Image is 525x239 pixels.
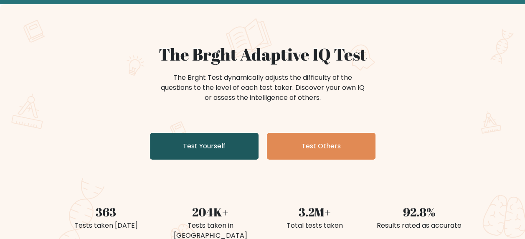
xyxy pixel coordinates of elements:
a: Test Others [267,133,375,160]
div: Total tests taken [268,221,362,231]
div: Tests taken [DATE] [59,221,153,231]
div: 204K+ [163,203,258,221]
div: The Brght Test dynamically adjusts the difficulty of the questions to the level of each test take... [158,73,367,103]
div: 92.8% [372,203,467,221]
h1: The Brght Adaptive IQ Test [59,44,467,64]
a: Test Yourself [150,133,259,160]
div: Results rated as accurate [372,221,467,231]
div: 3.2M+ [268,203,362,221]
div: 363 [59,203,153,221]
